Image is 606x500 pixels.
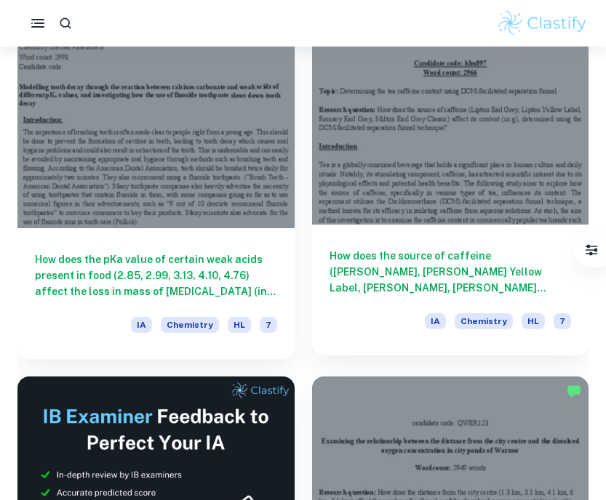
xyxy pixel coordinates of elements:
[312,21,589,359] a: How does the source of caffeine ([PERSON_NAME], [PERSON_NAME] Yellow Label, [PERSON_NAME], [PERSO...
[567,384,581,398] img: Marked
[522,313,545,329] span: HL
[554,313,571,329] span: 7
[330,248,572,296] h6: How does the source of caffeine ([PERSON_NAME], [PERSON_NAME] Yellow Label, [PERSON_NAME], [PERSO...
[131,317,152,333] span: IA
[35,251,277,299] h6: How does the pKa value of certain weak acids present in food (2.85, 2.99, 3.13, 4.10, 4.76) affec...
[425,313,446,329] span: IA
[577,235,606,265] button: Filter
[260,317,277,333] span: 7
[496,9,589,38] img: Clastify logo
[17,21,295,359] a: How does the pKa value of certain weak acids present in food (2.85, 2.99, 3.13, 4.10, 4.76) affec...
[161,317,219,333] span: Chemistry
[455,313,513,329] span: Chemistry
[228,317,251,333] span: HL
